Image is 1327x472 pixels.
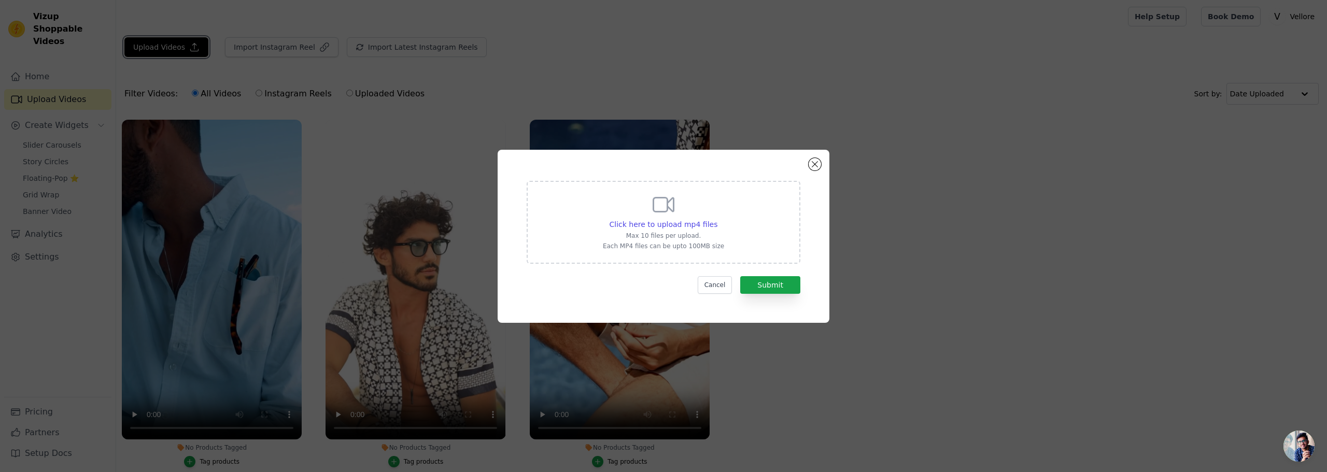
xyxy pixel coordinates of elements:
button: Close modal [809,158,821,170]
p: Max 10 files per upload. [603,232,724,240]
span: Click here to upload mp4 files [610,220,718,228]
button: Cancel [698,276,732,294]
button: Submit [740,276,800,294]
p: Each MP4 files can be upto 100MB size [603,242,724,250]
a: Bate-papo aberto [1283,431,1315,462]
